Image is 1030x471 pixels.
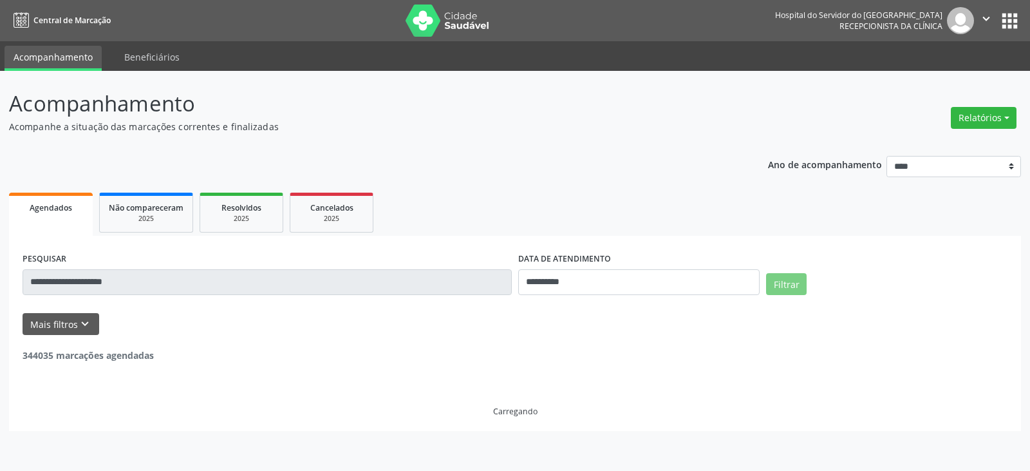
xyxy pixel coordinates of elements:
p: Acompanhe a situação das marcações correntes e finalizadas [9,120,717,133]
button: apps [998,10,1021,32]
a: Acompanhamento [5,46,102,71]
div: 2025 [299,214,364,224]
label: DATA DE ATENDIMENTO [518,249,611,269]
strong: 344035 marcações agendadas [23,349,154,361]
div: Hospital do Servidor do [GEOGRAPHIC_DATA] [775,10,942,21]
button: Filtrar [766,273,807,295]
i: keyboard_arrow_down [78,317,92,331]
div: Carregando [493,406,538,417]
button: Relatórios [951,107,1016,129]
div: 2025 [209,214,274,224]
span: Resolvidos [221,202,261,213]
p: Acompanhamento [9,88,717,120]
span: Central de Marcação [33,15,111,26]
a: Beneficiários [115,46,189,68]
i:  [979,12,993,26]
label: PESQUISAR [23,249,66,269]
span: Agendados [30,202,72,213]
a: Central de Marcação [9,10,111,31]
span: Recepcionista da clínica [839,21,942,32]
span: Não compareceram [109,202,183,213]
img: img [947,7,974,34]
button: Mais filtroskeyboard_arrow_down [23,313,99,336]
button:  [974,7,998,34]
span: Cancelados [310,202,353,213]
div: 2025 [109,214,183,224]
p: Ano de acompanhamento [768,156,882,172]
